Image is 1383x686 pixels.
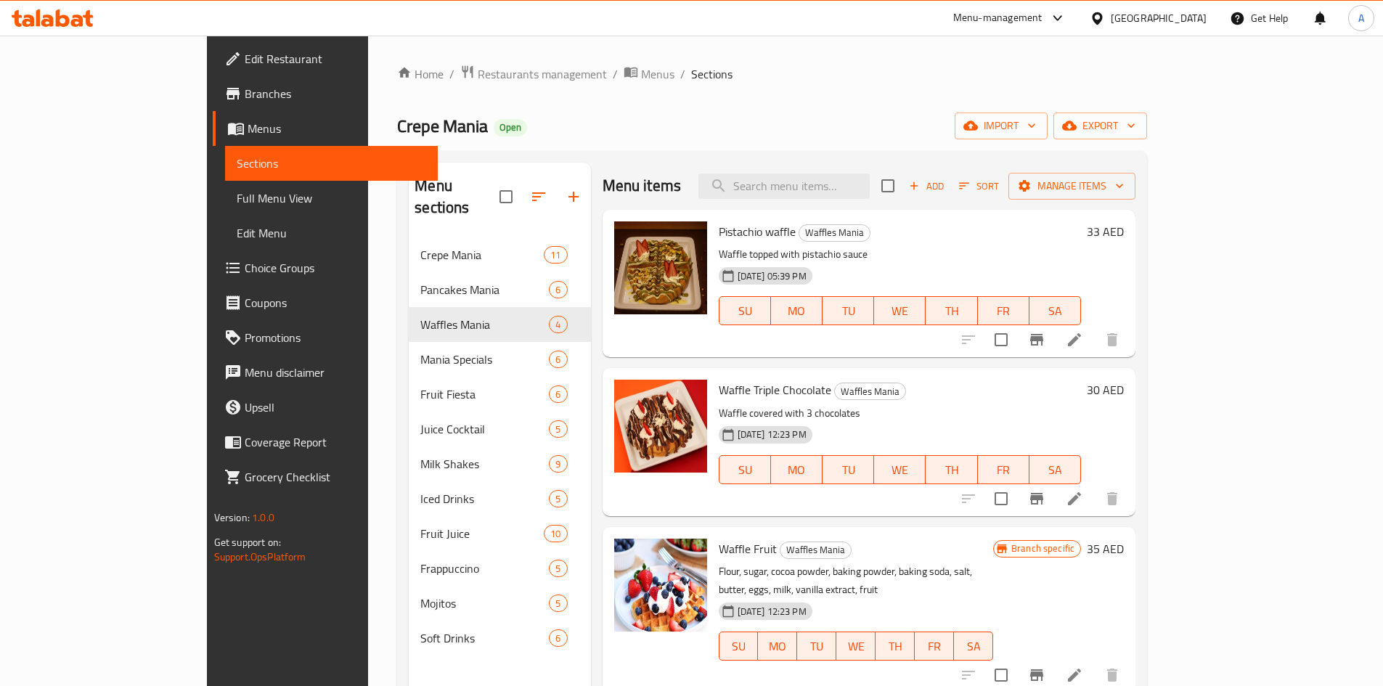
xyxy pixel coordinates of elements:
span: Coupons [245,294,426,311]
span: Pancakes Mania [420,281,549,298]
span: 11 [544,248,566,262]
span: SU [725,460,765,481]
li: / [613,65,618,83]
span: Fruit Juice [420,525,544,542]
span: Coverage Report [245,433,426,451]
span: 5 [550,422,566,436]
button: TU [797,632,836,661]
a: Coverage Report [213,425,438,460]
a: Edit Menu [225,216,438,250]
span: TH [931,460,971,481]
button: WE [874,296,926,325]
h6: 35 AED [1087,539,1124,559]
div: items [549,455,567,473]
button: MO [771,296,823,325]
span: Iced Drinks [420,490,549,507]
div: Mojitos5 [409,586,590,621]
div: Waffles Mania4 [409,307,590,342]
div: items [549,490,567,507]
button: Manage items [1008,173,1135,200]
span: Version: [214,508,250,527]
span: MO [764,636,791,657]
a: Branches [213,76,438,111]
button: TH [876,632,915,661]
span: 5 [550,562,566,576]
span: Menu disclaimer [245,364,426,381]
a: Edit menu item [1066,331,1083,348]
div: Crepe Mania11 [409,237,590,272]
a: Edit Restaurant [213,41,438,76]
div: Crepe Mania [420,246,544,264]
button: TU [823,296,874,325]
span: Juice Cocktail [420,420,549,438]
nav: Menu sections [409,232,590,661]
button: MO [758,632,797,661]
span: Sections [237,155,426,172]
span: Waffles Mania [835,383,905,400]
p: Waffle covered with 3 chocolates [719,404,1082,422]
span: Select all sections [491,181,521,212]
span: Waffle Fruit [719,538,777,560]
span: Crepe Mania [397,110,488,142]
span: Select to update [986,324,1016,355]
div: items [549,420,567,438]
button: SU [719,632,759,661]
span: SU [725,636,753,657]
a: Full Menu View [225,181,438,216]
h6: 30 AED [1087,380,1124,400]
span: TU [828,301,868,322]
span: Waffles Mania [420,316,549,333]
div: Frappuccino5 [409,551,590,586]
button: SA [1029,296,1081,325]
div: Soft Drinks6 [409,621,590,656]
span: Branches [245,85,426,102]
span: 1.0.0 [252,508,274,527]
button: Add [903,175,950,197]
span: TU [803,636,831,657]
span: 10 [544,527,566,541]
span: MO [777,460,817,481]
button: export [1053,113,1147,139]
span: 6 [550,388,566,401]
div: Waffles Mania [834,383,906,400]
span: Edit Menu [237,224,426,242]
button: delete [1095,322,1130,357]
span: Sort items [950,175,1008,197]
span: Fruit Fiesta [420,385,549,403]
span: Upsell [245,399,426,416]
div: Soft Drinks [420,629,549,647]
span: Manage items [1020,177,1124,195]
span: WE [880,460,920,481]
span: MO [777,301,817,322]
a: Menu disclaimer [213,355,438,390]
span: TH [931,301,971,322]
button: SU [719,455,771,484]
span: Mania Specials [420,351,549,368]
span: Edit Restaurant [245,50,426,68]
div: Milk Shakes9 [409,446,590,481]
div: items [549,595,567,612]
span: Promotions [245,329,426,346]
span: Waffle Triple Chocolate [719,379,831,401]
button: TH [926,296,977,325]
span: Waffles Mania [780,542,851,558]
a: Menus [213,111,438,146]
a: Promotions [213,320,438,355]
span: SU [725,301,765,322]
div: items [549,351,567,368]
button: import [955,113,1048,139]
li: / [449,65,454,83]
span: Milk Shakes [420,455,549,473]
div: Pancakes Mania6 [409,272,590,307]
span: Choice Groups [245,259,426,277]
span: Sections [691,65,733,83]
button: Sort [955,175,1003,197]
button: WE [874,455,926,484]
div: Juice Cocktail5 [409,412,590,446]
